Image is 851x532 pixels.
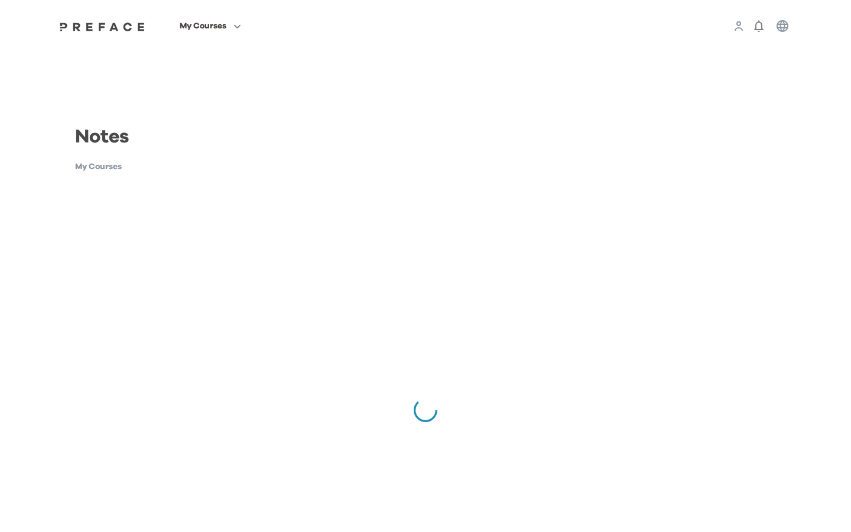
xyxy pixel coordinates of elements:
div: Notes [66,123,232,161]
img: Preface Logo [57,22,148,31]
span: My Courses [180,19,226,33]
h1: My Courses [75,161,232,173]
a: Preface Logo [57,21,148,31]
button: My Courses [176,18,245,34]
